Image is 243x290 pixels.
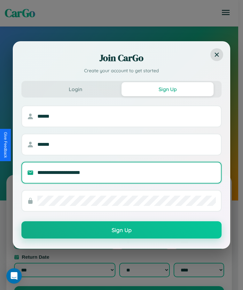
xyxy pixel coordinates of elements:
[121,82,214,96] button: Sign Up
[21,221,222,239] button: Sign Up
[29,82,121,96] button: Login
[3,132,8,158] div: Give Feedback
[21,51,222,64] h2: Join CarGo
[21,67,222,74] p: Create your account to get started
[6,268,22,284] div: Open Intercom Messenger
